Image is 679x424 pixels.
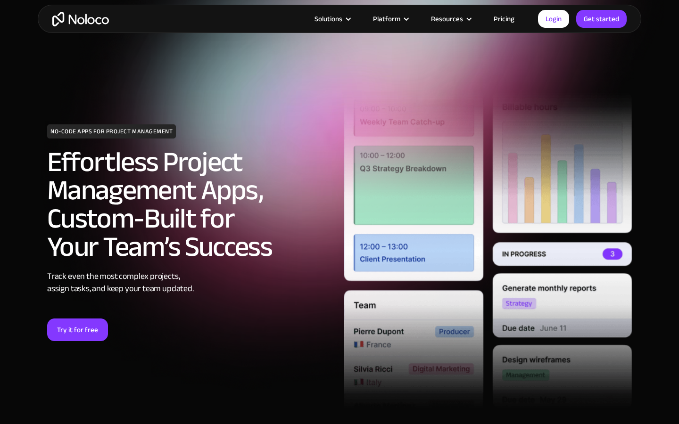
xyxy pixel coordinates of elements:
[47,318,108,341] a: Try it for free
[315,13,342,25] div: Solutions
[52,12,109,26] a: home
[431,13,463,25] div: Resources
[576,10,627,28] a: Get started
[361,13,419,25] div: Platform
[303,13,361,25] div: Solutions
[482,13,526,25] a: Pricing
[47,148,335,261] h2: Effortless Project Management Apps, Custom-Built for Your Team’s Success
[47,270,335,295] div: Track even the most complex projects, assign tasks, and keep your team updated.
[538,10,569,28] a: Login
[373,13,400,25] div: Platform
[47,124,176,139] h1: NO-CODE APPS FOR PROJECT MANAGEMENT
[419,13,482,25] div: Resources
